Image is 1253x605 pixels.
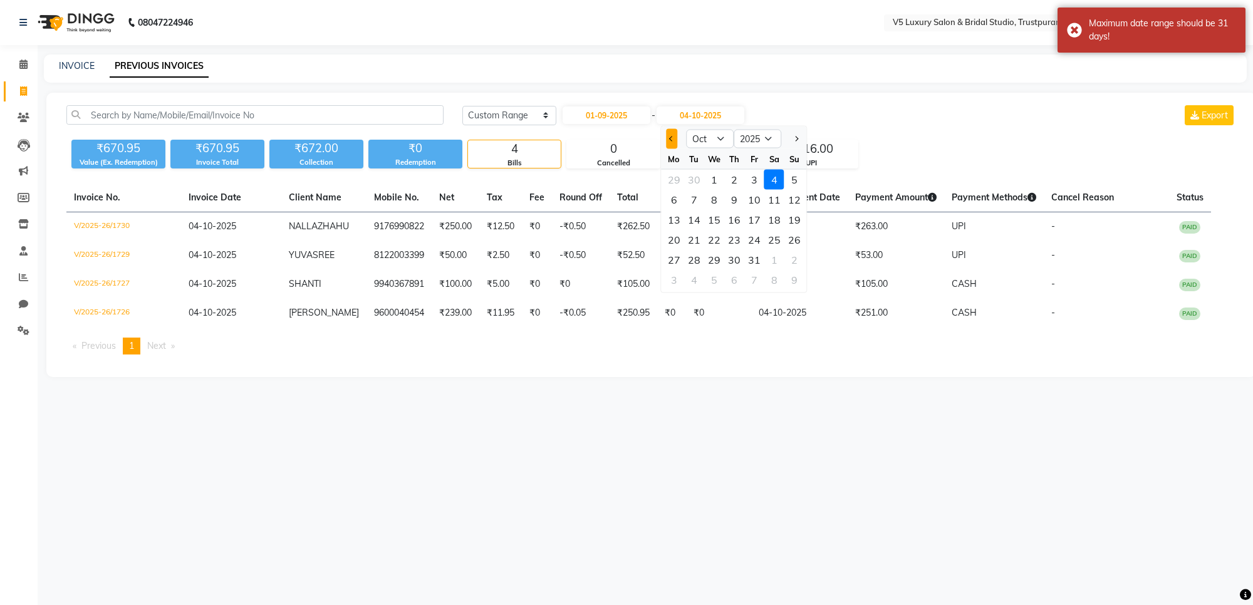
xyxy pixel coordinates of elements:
[367,299,432,328] td: 9600040454
[724,190,744,210] div: Thursday, October 9, 2025
[751,299,848,328] td: 04-10-2025
[684,210,704,230] div: 14
[664,250,684,270] div: 27
[1179,250,1200,262] span: PAID
[764,190,784,210] div: 11
[652,109,655,122] span: -
[684,230,704,250] div: 21
[704,230,724,250] div: Wednesday, October 22, 2025
[289,307,359,318] span: [PERSON_NAME]
[66,212,181,242] td: V/2025-26/1730
[724,230,744,250] div: 23
[764,230,784,250] div: Saturday, October 25, 2025
[269,140,363,157] div: ₹672.00
[1089,17,1236,43] div: Maximum date range should be 31 days!
[724,170,744,190] div: 2
[765,140,858,158] div: ₹316.00
[657,241,686,270] td: ₹0
[704,210,724,230] div: Wednesday, October 15, 2025
[664,270,684,290] div: Monday, November 3, 2025
[724,210,744,230] div: 16
[74,192,120,203] span: Invoice No.
[704,270,724,290] div: 5
[704,250,724,270] div: 29
[1179,279,1200,291] span: PAID
[552,241,610,270] td: -₹0.50
[170,157,264,168] div: Invoice Total
[487,192,502,203] span: Tax
[744,230,764,250] div: 24
[189,220,236,232] span: 04-10-2025
[479,270,522,299] td: ₹5.00
[147,340,166,351] span: Next
[784,250,804,270] div: 2
[724,230,744,250] div: Thursday, October 23, 2025
[952,278,977,289] span: CASH
[684,270,704,290] div: 4
[704,190,724,210] div: Wednesday, October 8, 2025
[1051,307,1055,318] span: -
[522,299,552,328] td: ₹0
[744,149,764,169] div: Fr
[1202,110,1228,121] span: Export
[1179,308,1200,320] span: PAID
[784,270,804,290] div: 9
[664,230,684,250] div: Monday, October 20, 2025
[664,230,684,250] div: 20
[71,157,165,168] div: Value (Ex. Redemption)
[289,278,321,289] span: SHANTI
[1177,192,1204,203] span: Status
[289,249,335,261] span: YUVASREE
[664,210,684,230] div: 13
[684,190,704,210] div: 7
[664,270,684,290] div: 3
[764,149,784,169] div: Sa
[617,192,638,203] span: Total
[667,129,677,149] button: Previous month
[563,106,650,124] input: Start Date
[734,130,782,148] select: Select year
[744,170,764,190] div: Friday, October 3, 2025
[522,241,552,270] td: ₹0
[704,250,724,270] div: Wednesday, October 29, 2025
[784,230,804,250] div: 26
[129,340,134,351] span: 1
[529,192,544,203] span: Fee
[764,170,784,190] div: 4
[764,270,784,290] div: Saturday, November 8, 2025
[138,5,193,40] b: 08047224946
[684,270,704,290] div: Tuesday, November 4, 2025
[66,338,1236,354] nav: Pagination
[784,190,804,210] div: 12
[1051,249,1055,261] span: -
[657,212,686,242] td: ₹0
[764,190,784,210] div: Saturday, October 11, 2025
[664,170,684,190] div: Monday, September 29, 2025
[657,106,744,124] input: End Date
[567,140,660,158] div: 0
[567,158,660,168] div: Cancelled
[724,190,744,210] div: 9
[552,299,610,328] td: -₹0.05
[791,129,801,149] button: Next month
[189,307,236,318] span: 04-10-2025
[784,230,804,250] div: Sunday, October 26, 2025
[744,210,764,230] div: 17
[189,192,241,203] span: Invoice Date
[952,249,966,261] span: UPI
[952,307,977,318] span: CASH
[704,210,724,230] div: 15
[367,270,432,299] td: 9940367891
[1051,192,1114,203] span: Cancel Reason
[66,299,181,328] td: V/2025-26/1726
[684,250,704,270] div: Tuesday, October 28, 2025
[848,241,944,270] td: ₹53.00
[664,250,684,270] div: Monday, October 27, 2025
[657,270,686,299] td: ₹0
[848,270,944,299] td: ₹105.00
[664,190,684,210] div: Monday, October 6, 2025
[764,210,784,230] div: Saturday, October 18, 2025
[687,130,734,148] select: Select month
[724,270,744,290] div: 6
[289,192,341,203] span: Client Name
